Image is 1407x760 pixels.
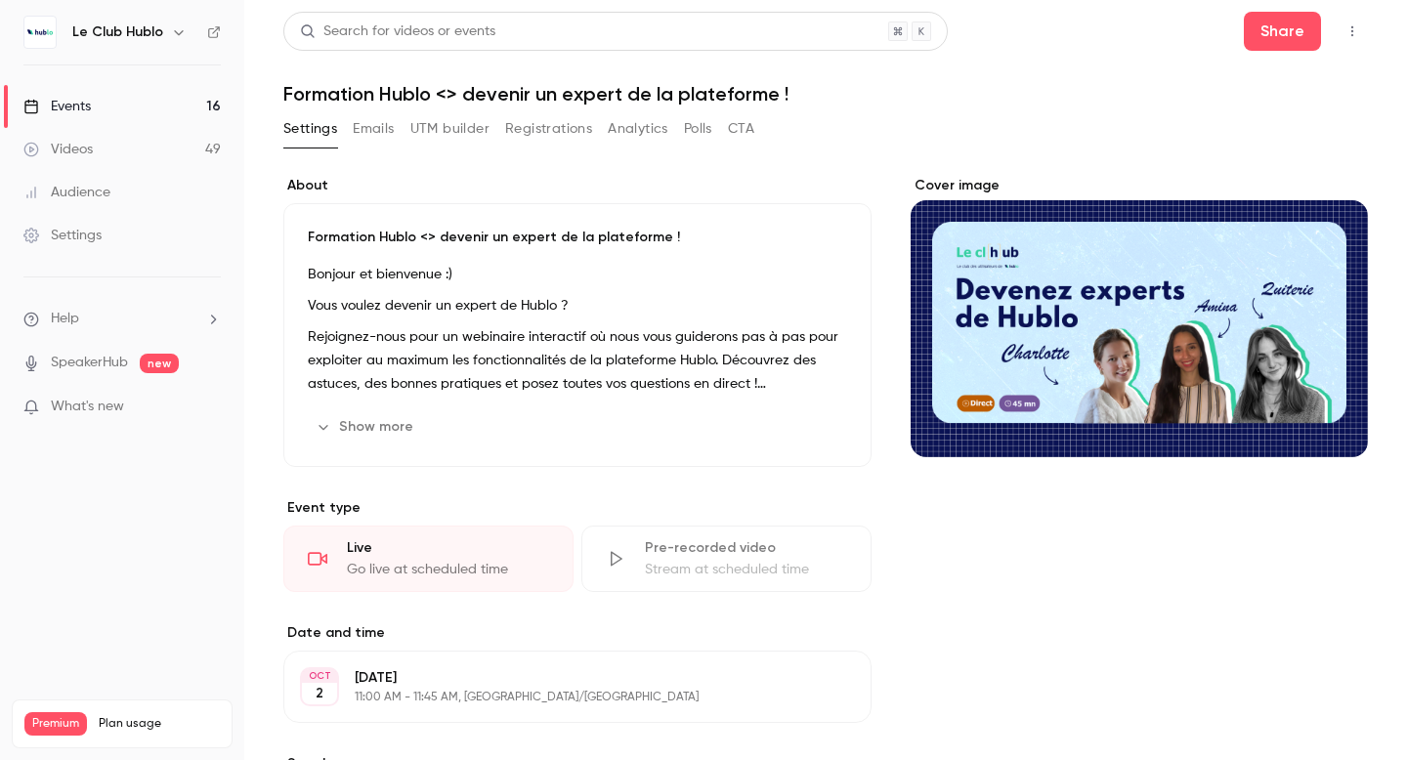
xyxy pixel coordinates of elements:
img: Le Club Hublo [24,17,56,48]
div: OCT [302,669,337,683]
div: Videos [23,140,93,159]
span: Premium [24,712,87,736]
p: Rejoignez-nous pour un webinaire interactif où nous vous guiderons pas à pas pour exploiter au ma... [308,325,847,396]
li: help-dropdown-opener [23,309,221,329]
button: Share [1244,12,1321,51]
a: SpeakerHub [51,353,128,373]
div: Stream at scheduled time [645,560,847,579]
button: Analytics [608,113,668,145]
div: Go live at scheduled time [347,560,549,579]
div: Pre-recorded videoStream at scheduled time [581,526,872,592]
div: LiveGo live at scheduled time [283,526,574,592]
h1: Formation Hublo <> devenir un expert de la plateforme ! [283,82,1368,106]
span: Plan usage [99,716,220,732]
button: Settings [283,113,337,145]
div: Pre-recorded video [645,538,847,558]
button: Registrations [505,113,592,145]
label: Cover image [911,176,1368,195]
span: Help [51,309,79,329]
p: 11:00 AM - 11:45 AM, [GEOGRAPHIC_DATA]/[GEOGRAPHIC_DATA] [355,690,768,705]
p: 2 [316,684,323,703]
p: Event type [283,498,872,518]
section: Cover image [911,176,1368,457]
button: UTM builder [410,113,490,145]
button: Show more [308,411,425,443]
span: What's new [51,397,124,417]
div: Audience [23,183,110,202]
label: Date and time [283,623,872,643]
iframe: Noticeable Trigger [197,399,221,416]
p: Formation Hublo <> devenir un expert de la plateforme ! [308,228,847,247]
button: Polls [684,113,712,145]
button: Emails [353,113,394,145]
div: Events [23,97,91,116]
div: Search for videos or events [300,21,495,42]
p: Bonjour et bienvenue :) [308,263,847,286]
button: CTA [728,113,754,145]
h6: Le Club Hublo [72,22,163,42]
p: [DATE] [355,668,768,688]
p: Vous voulez devenir un expert de Hublo ? [308,294,847,317]
span: new [140,354,179,373]
div: Settings [23,226,102,245]
label: About [283,176,872,195]
div: Live [347,538,549,558]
